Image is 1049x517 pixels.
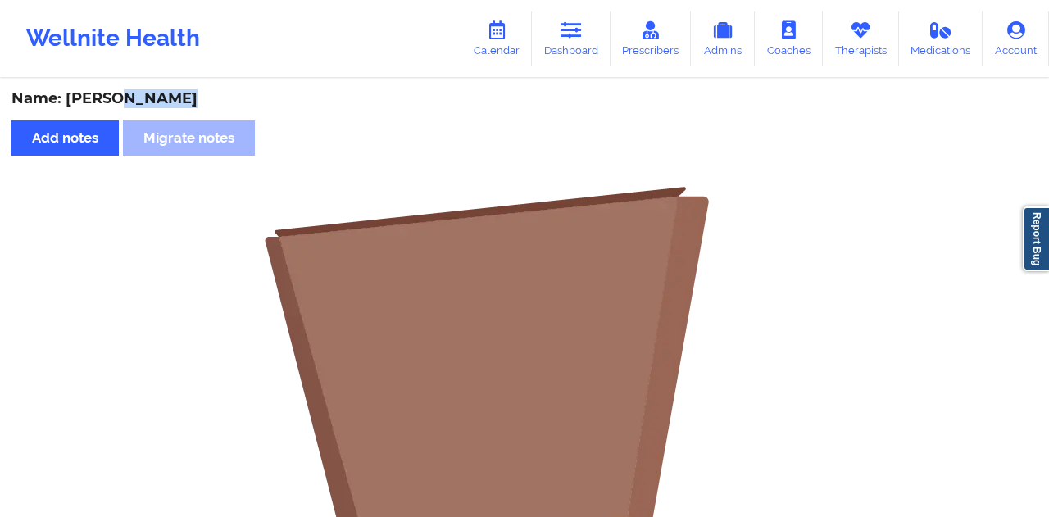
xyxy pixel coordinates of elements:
a: Therapists [823,11,899,66]
a: Account [983,11,1049,66]
a: Prescribers [611,11,692,66]
div: Name: [PERSON_NAME] [11,89,1038,108]
a: Medications [899,11,983,66]
a: Calendar [461,11,532,66]
a: Report Bug [1023,206,1049,271]
a: Dashboard [532,11,611,66]
button: Add notes [11,120,119,156]
a: Admins [691,11,755,66]
a: Coaches [755,11,823,66]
